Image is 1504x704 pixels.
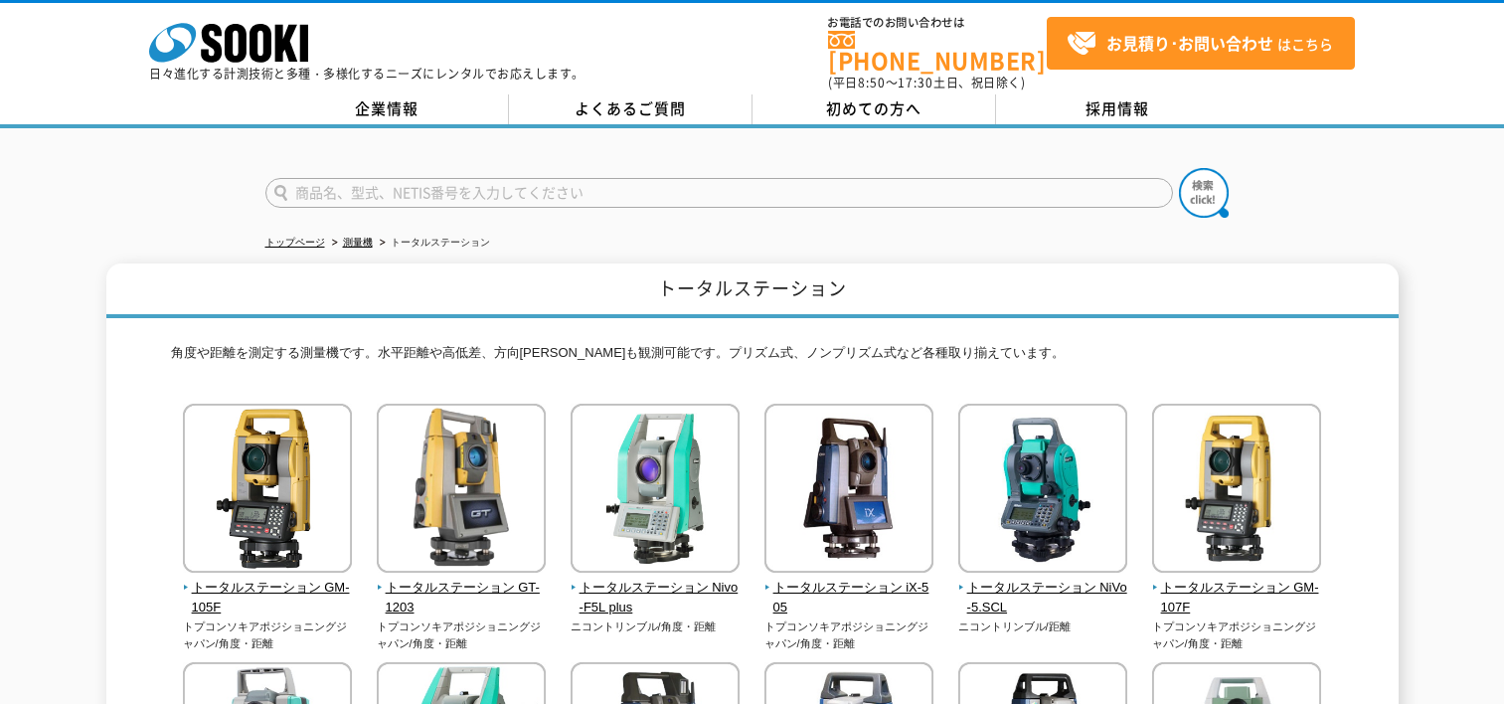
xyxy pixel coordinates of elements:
[1152,559,1322,618] a: トータルステーション GM-107F
[343,237,373,248] a: 測量機
[764,618,934,651] p: トプコンソキアポジショニングジャパン/角度・距離
[1152,618,1322,651] p: トプコンソキアポジショニングジャパン/角度・距離
[183,559,353,618] a: トータルステーション GM-105F
[828,17,1047,29] span: お電話でのお問い合わせは
[377,404,546,578] img: トータルステーション GT-1203
[571,618,741,635] p: ニコントリンブル/角度・距離
[958,618,1128,635] p: ニコントリンブル/距離
[1106,31,1273,55] strong: お見積り･お問い合わせ
[377,618,547,651] p: トプコンソキアポジショニングジャパン/角度・距離
[183,618,353,651] p: トプコンソキアポジショニングジャパン/角度・距離
[509,94,752,124] a: よくあるご質問
[376,233,490,254] li: トータルステーション
[996,94,1240,124] a: 採用情報
[106,264,1399,318] h1: トータルステーション
[1179,168,1229,218] img: btn_search.png
[828,31,1047,72] a: [PHONE_NUMBER]
[377,559,547,618] a: トータルステーション GT-1203
[571,404,740,578] img: トータルステーション Nivo-F5L plus
[183,404,352,578] img: トータルステーション GM-105F
[183,578,353,619] span: トータルステーション GM-105F
[1152,404,1321,578] img: トータルステーション GM-107F
[1047,17,1355,70] a: お見積り･お問い合わせはこちら
[958,578,1128,619] span: トータルステーション NiVo-5.SCL
[1152,578,1322,619] span: トータルステーション GM-107F
[828,74,1025,91] span: (平日 ～ 土日、祝日除く)
[265,94,509,124] a: 企業情報
[265,178,1173,208] input: 商品名、型式、NETIS番号を入力してください
[752,94,996,124] a: 初めての方へ
[858,74,886,91] span: 8:50
[1067,29,1333,59] span: はこちら
[826,97,921,119] span: 初めての方へ
[571,578,741,619] span: トータルステーション Nivo-F5L plus
[149,68,585,80] p: 日々進化する計測技術と多種・多様化するニーズにレンタルでお応えします。
[171,343,1334,374] p: 角度や距離を測定する測量機です。水平距離や高低差、方向[PERSON_NAME]も観測可能です。プリズム式、ノンプリズム式など各種取り揃えています。
[265,237,325,248] a: トップページ
[764,559,934,618] a: トータルステーション iX-505
[958,404,1127,578] img: トータルステーション NiVo-5.SCL
[898,74,933,91] span: 17:30
[764,578,934,619] span: トータルステーション iX-505
[377,578,547,619] span: トータルステーション GT-1203
[571,559,741,618] a: トータルステーション Nivo-F5L plus
[764,404,933,578] img: トータルステーション iX-505
[958,559,1128,618] a: トータルステーション NiVo-5.SCL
